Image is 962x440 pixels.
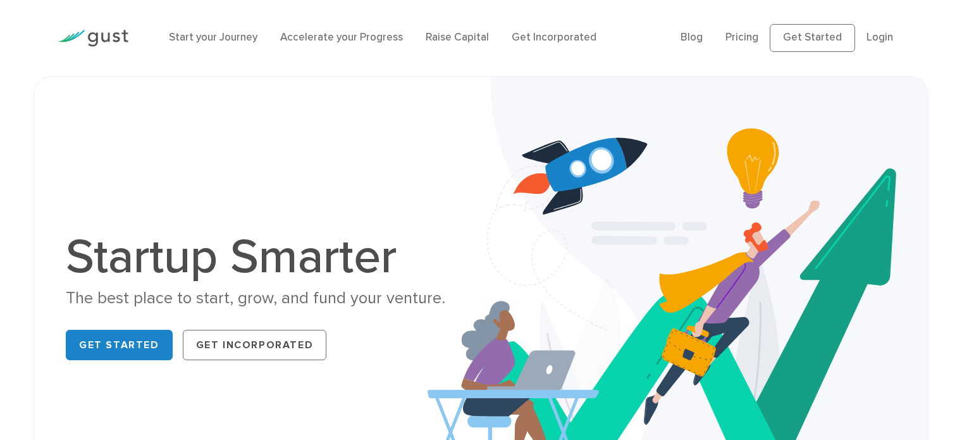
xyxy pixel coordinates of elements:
a: Raise Capital [426,31,489,44]
a: Login [866,31,893,44]
a: Get Started [770,24,855,52]
a: Get Incorporated [183,330,327,360]
a: Start your Journey [169,31,257,44]
img: Gust Logo [58,30,128,47]
a: Get Incorporated [512,31,596,44]
a: Get Started [66,330,173,360]
a: Blog [681,31,703,44]
a: Pricing [725,31,758,44]
h1: Startup Smarter [66,233,471,281]
div: The best place to start, grow, and fund your venture. [66,287,471,310]
a: Accelerate your Progress [280,31,403,44]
